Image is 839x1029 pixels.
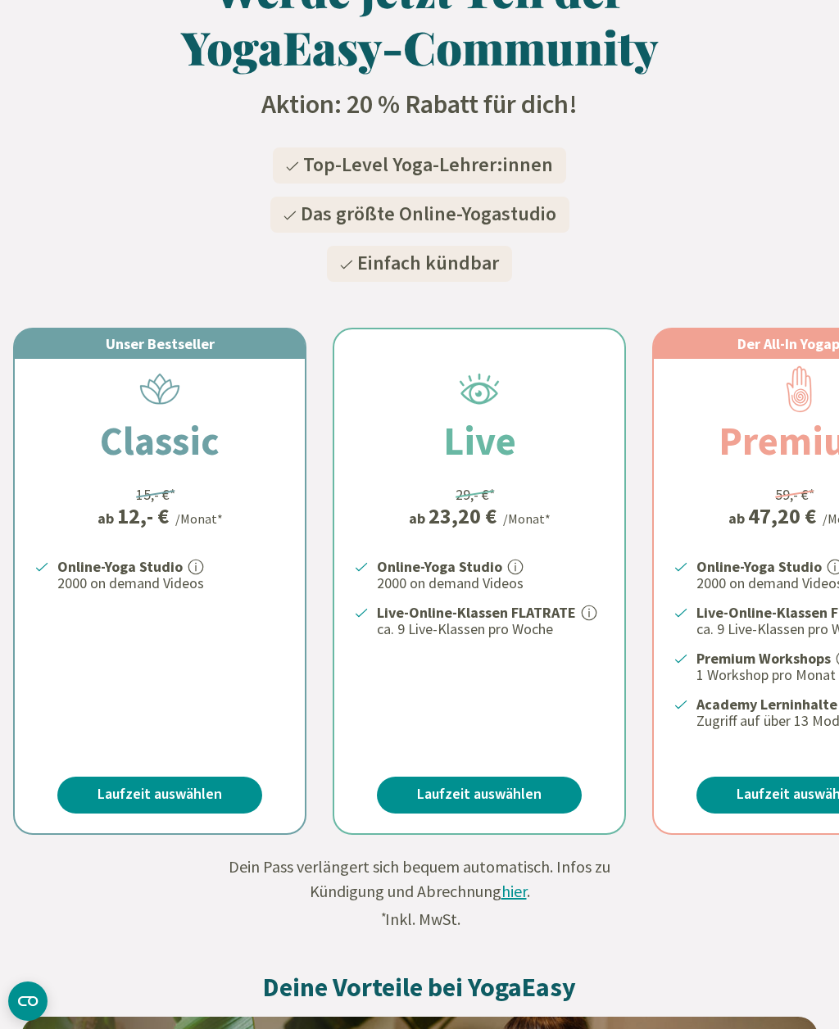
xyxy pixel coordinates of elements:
span: ab [728,507,748,529]
span: Das größte Online-Yogastudio [301,200,556,229]
strong: Premium Workshops [696,649,831,668]
span: hier [501,881,527,901]
div: 47,20 € [748,505,816,527]
strong: Online-Yoga Studio [377,557,502,576]
button: CMP-Widget öffnen [8,981,48,1021]
span: ab [98,507,117,529]
span: Top-Level Yoga-Lehrer:innen [303,151,553,179]
div: /Monat* [175,509,223,528]
a: Laufzeit auswählen [377,777,582,814]
div: /Monat* [503,509,551,528]
a: Laufzeit auswählen [57,777,262,814]
span: Unser Bestseller [106,334,215,353]
span: Einfach kündbar [357,249,499,278]
div: Dein Pass verlängert sich bequem automatisch. Infos zu Kündigung und Abrechnung . Inkl. MwSt. [215,854,624,932]
h2: Classic [61,411,259,470]
div: 15,- €* [136,483,176,505]
p: ca. 9 Live-Klassen pro Woche [377,619,605,639]
strong: Online-Yoga Studio [57,557,183,576]
span: ab [409,507,429,529]
p: 2000 on demand Videos [377,573,605,593]
p: 2000 on demand Videos [57,573,285,593]
div: 12,- € [117,505,169,527]
div: 59,- €* [775,483,815,505]
strong: Live-Online-Klassen FLATRATE [377,603,576,622]
div: 29,- €* [456,483,496,505]
h2: Live [404,411,556,470]
strong: Online-Yoga Studio [696,557,822,576]
div: 23,20 € [429,505,497,527]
